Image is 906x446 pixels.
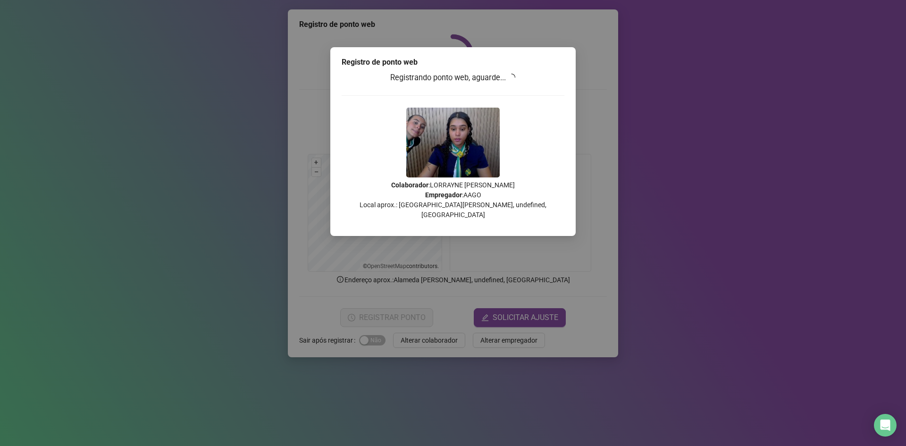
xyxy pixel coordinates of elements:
[391,181,428,189] strong: Colaborador
[342,72,564,84] h3: Registrando ponto web, aguarde...
[874,414,897,437] div: Open Intercom Messenger
[406,108,500,177] img: 9k=
[507,72,517,83] span: loading
[342,180,564,220] p: : LORRAYNE [PERSON_NAME] : AAGO Local aprox.: [GEOGRAPHIC_DATA][PERSON_NAME], undefined, [GEOGRAP...
[425,191,462,199] strong: Empregador
[342,57,564,68] div: Registro de ponto web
